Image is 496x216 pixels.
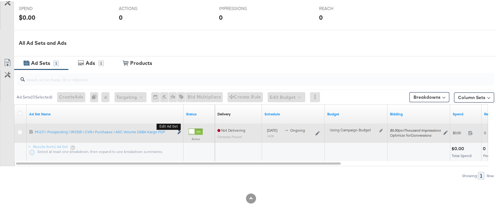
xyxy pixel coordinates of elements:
[290,127,305,131] span: ongoing
[327,110,385,115] a: Shows the current budget of Ad Set.
[189,136,203,140] label: Active
[451,145,466,150] div: $0.00
[483,152,495,157] span: People
[217,110,231,115] a: Reflects the ability of your Ad Set to achieve delivery based on ad states, schedule and budget.
[17,93,52,99] div: Ad Sets ( 0 Selected)
[319,4,366,10] span: REACH
[217,110,231,115] div: Delivery
[219,4,266,10] span: IMPRESSIONS
[484,129,486,134] span: 0
[19,4,66,10] span: SPEND
[319,12,323,21] div: 0
[29,110,181,115] a: Your Ad Set name.
[390,127,441,131] span: per
[462,172,478,177] div: Showing:
[264,110,322,115] a: Shows when your Ad Set is scheduled to deliver.
[19,12,35,21] div: $0.00
[157,122,181,129] b: Edit ad set
[454,91,494,101] button: Column Sets
[390,127,398,131] em: $0.00
[35,128,174,135] a: MULTI | Prospecting | 091925 | CVN | Purchases | ASC Volume DABA Kargo PDP
[90,91,101,101] div: 0
[267,133,274,137] sub: 14:00
[217,127,245,131] span: Not Delivering
[130,58,152,66] div: Products
[119,4,166,10] span: ACTIONS
[390,110,448,115] a: Shows your bid and optimisation settings for this Ad Set.
[483,145,488,150] div: 0
[453,110,479,115] a: The total amount spent to date.
[217,134,242,137] sub: Campaign Paused
[35,128,174,133] div: MULTI | Prospecting | 091925 | CVN | Purchases | ASC Volume DABA Kargo PDP
[86,58,95,66] div: Ads
[98,59,104,65] div: 1
[177,128,181,135] button: Edit ad set
[404,127,441,131] em: Thousand Impressions
[409,91,449,101] button: Breakdowns
[119,12,123,21] div: 0
[186,110,212,115] a: Shows the current state of your Ad Set.
[219,12,223,21] div: 0
[453,129,466,134] span: $0.00
[53,59,59,65] div: 1
[478,171,484,178] div: 1
[31,58,50,66] div: Ad Sets
[411,132,431,136] em: Conversions
[25,70,451,82] input: Search Ad Set Name, ID or Objective
[390,132,441,137] div: Optimize for
[486,172,494,177] div: Row
[267,127,277,131] span: [DATE]
[330,126,378,131] div: Using Campaign Budget
[452,152,472,157] span: Total Spend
